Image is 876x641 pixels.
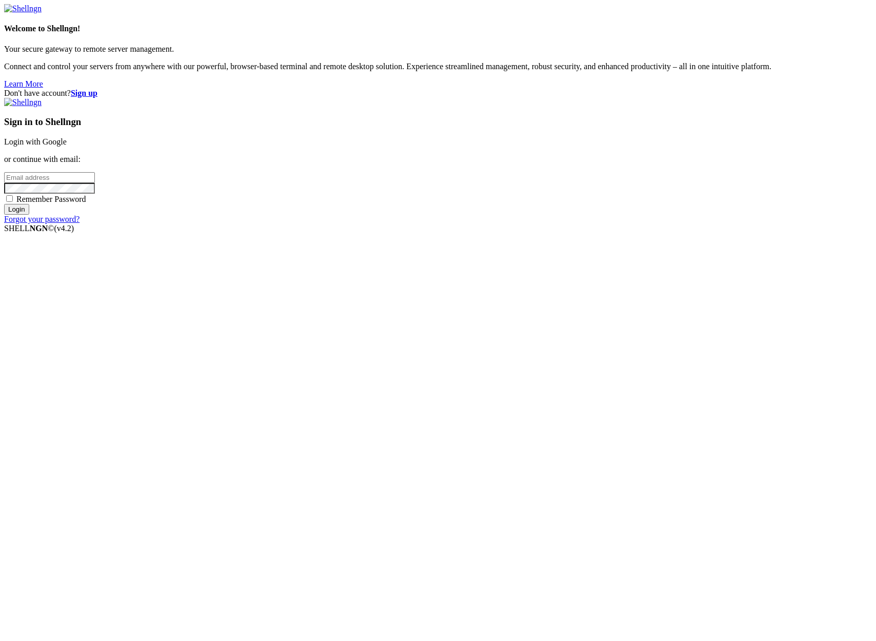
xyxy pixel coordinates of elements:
img: Shellngn [4,4,42,13]
div: Don't have account? [4,89,872,98]
a: Sign up [71,89,97,97]
span: 4.2.0 [54,224,74,233]
h4: Welcome to Shellngn! [4,24,872,33]
input: Email address [4,172,95,183]
span: Remember Password [16,195,86,203]
input: Remember Password [6,195,13,202]
img: Shellngn [4,98,42,107]
p: Your secure gateway to remote server management. [4,45,872,54]
p: Connect and control your servers from anywhere with our powerful, browser-based terminal and remo... [4,62,872,71]
b: NGN [30,224,48,233]
a: Login with Google [4,137,67,146]
h3: Sign in to Shellngn [4,116,872,128]
a: Forgot your password? [4,215,79,223]
a: Learn More [4,79,43,88]
span: SHELL © [4,224,74,233]
p: or continue with email: [4,155,872,164]
input: Login [4,204,29,215]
